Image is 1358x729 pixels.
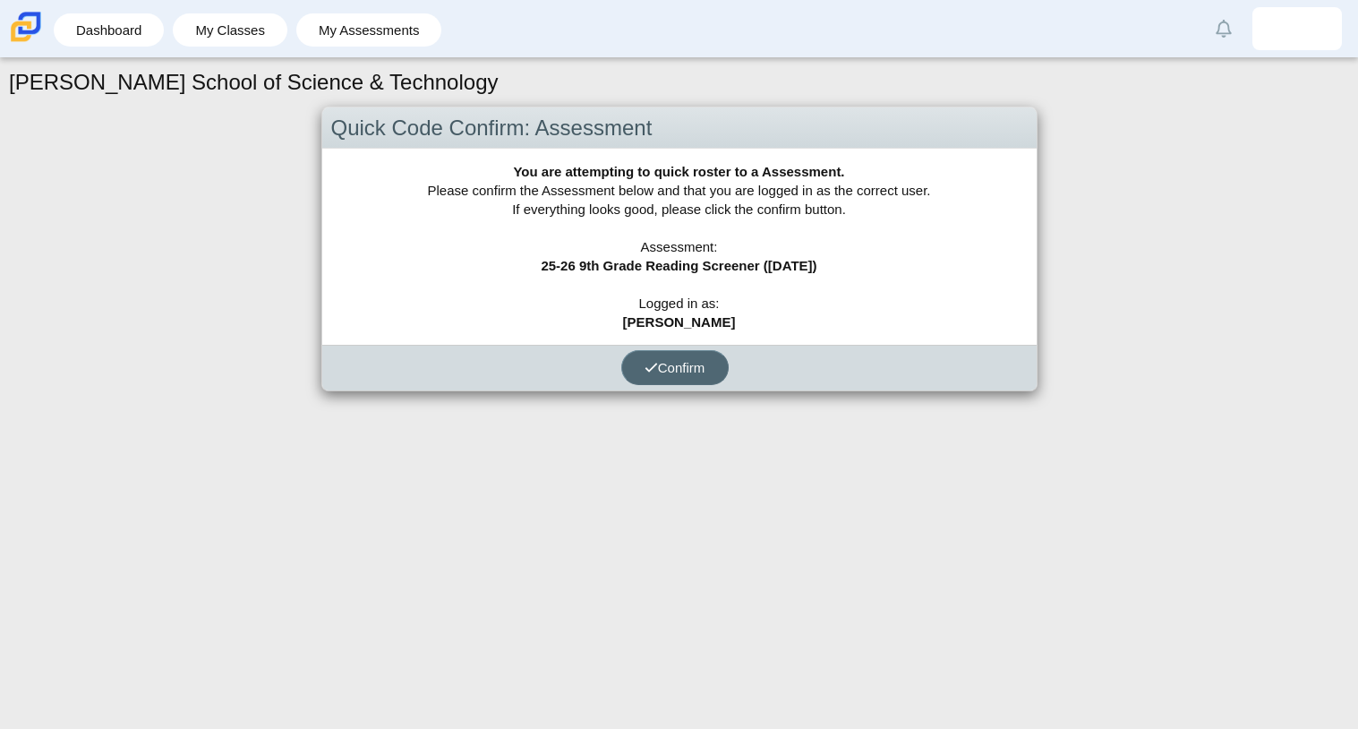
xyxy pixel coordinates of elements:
img: kaleah.canady.CASmcg [1283,14,1311,43]
img: Carmen School of Science & Technology [7,8,45,46]
a: Alerts [1204,9,1243,48]
div: Please confirm the Assessment below and that you are logged in as the correct user. If everything... [322,149,1037,345]
a: My Classes [182,13,278,47]
a: Carmen School of Science & Technology [7,33,45,48]
div: Quick Code Confirm: Assessment [322,107,1037,150]
h1: [PERSON_NAME] School of Science & Technology [9,67,499,98]
b: [PERSON_NAME] [623,314,736,330]
button: Confirm [621,350,729,385]
b: 25-26 9th Grade Reading Screener ([DATE]) [541,258,816,273]
span: Confirm [645,360,705,375]
a: kaleah.canady.CASmcg [1252,7,1342,50]
b: You are attempting to quick roster to a Assessment. [513,164,844,179]
a: Dashboard [63,13,155,47]
a: My Assessments [305,13,433,47]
